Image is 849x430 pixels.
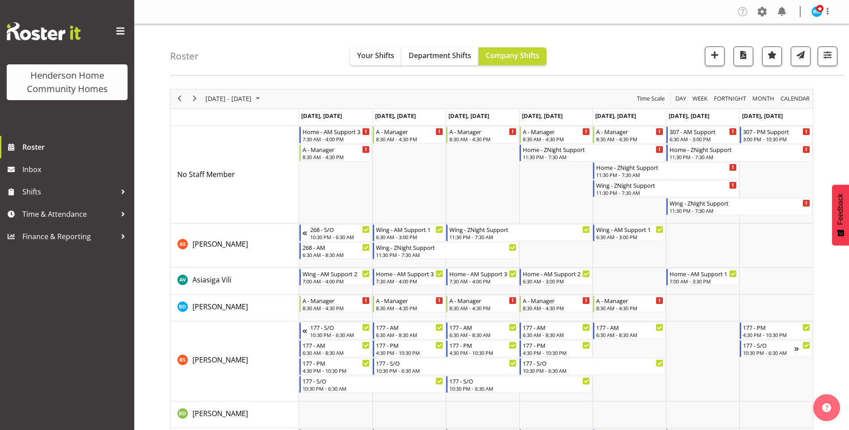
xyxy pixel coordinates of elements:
button: Filter Shifts [818,46,837,66]
div: A - Manager [523,296,590,305]
div: 6:30 AM - 8:30 AM [523,331,590,338]
div: Billie Sothern"s event - 177 - PM Begin From Thursday, October 9, 2025 at 4:30:00 PM GMT+13:00 En... [520,340,592,357]
div: A - Manager [376,296,443,305]
div: 7:30 AM - 4:00 PM [376,278,443,285]
div: next period [187,89,202,108]
div: 268 - AM [303,243,370,252]
div: 8:30 AM - 4:30 PM [596,135,663,143]
div: No Staff Member"s event - Wing - ZNight Support Begin From Friday, October 10, 2025 at 11:30:00 P... [593,180,739,197]
div: Billie Sothern"s event - 177 - PM Begin From Monday, October 6, 2025 at 4:30:00 PM GMT+13:00 Ends... [299,358,372,375]
button: Timeline Month [751,93,776,104]
div: 7:00 AM - 3:30 PM [670,278,737,285]
div: 177 - S/O [523,358,663,367]
div: 8:30 AM - 4:30 PM [523,304,590,312]
div: Wing - ZNight Support [449,225,590,234]
div: 177 - AM [303,341,370,350]
div: 11:30 PM - 7:30 AM [449,233,590,240]
div: 177 - AM [596,323,663,332]
button: Your Shifts [350,47,401,65]
span: Fortnight [713,93,747,104]
div: 8:30 AM - 4:30 PM [376,304,443,312]
div: 8:30 AM - 4:30 PM [523,135,590,143]
button: October 2025 [204,93,264,104]
div: October 06 - 12, 2025 [202,89,265,108]
div: A - Manager [596,127,663,136]
div: Asiasiga Vili"s event - Home - AM Support 1 Begin From Saturday, October 11, 2025 at 7:00:00 AM G... [666,269,739,286]
div: Home - AM Support 3 [303,127,370,136]
div: A - Manager [449,296,516,305]
img: Rosterit website logo [7,22,81,40]
div: No Staff Member"s event - A - Manager Begin From Wednesday, October 8, 2025 at 8:30:00 AM GMT+13:... [446,126,519,143]
div: Home - ZNight Support [670,145,810,154]
div: Billie Sothern"s event - 177 - PM Begin From Sunday, October 12, 2025 at 4:30:00 PM GMT+13:00 End... [740,322,812,339]
td: Arshdeep Singh resource [171,223,299,268]
div: 6:30 AM - 3:00 PM [376,233,443,240]
div: 11:30 PM - 7:30 AM [376,251,516,258]
span: [PERSON_NAME] [192,239,248,249]
div: 10:30 PM - 6:30 AM [310,331,370,338]
td: Billie Sothern resource [171,321,299,401]
div: 307 - PM Support [743,127,810,136]
div: Arshdeep Singh"s event - Wing - ZNight Support Begin From Wednesday, October 8, 2025 at 11:30:00 ... [446,224,592,241]
a: No Staff Member [177,169,235,180]
div: Billie Sothern"s event - 177 - S/O Begin From Tuesday, October 7, 2025 at 10:30:00 PM GMT+13:00 E... [373,358,519,375]
div: 8:30 AM - 4:30 PM [303,153,370,160]
div: Arshdeep Singh"s event - Wing - AM Support 1 Begin From Friday, October 10, 2025 at 6:30:00 AM GM... [593,224,666,241]
td: Billie-Rose Dunlop resource [171,401,299,428]
span: [PERSON_NAME] [192,409,248,418]
div: 177 - PM [376,341,443,350]
div: Asiasiga Vili"s event - Home - AM Support 3 Begin From Tuesday, October 7, 2025 at 7:30:00 AM GMT... [373,269,445,286]
div: Billie Sothern"s event - 177 - S/O Begin From Monday, October 6, 2025 at 10:30:00 PM GMT+13:00 En... [299,376,445,393]
a: Asiasiga Vili [192,274,231,285]
button: Download a PDF of the roster according to the set date range. [734,46,753,66]
div: 10:30 PM - 6:30 AM [310,233,370,240]
div: 177 - PM [523,341,590,350]
div: 4:30 PM - 10:30 PM [743,331,810,338]
div: 6:30 AM - 8:30 AM [303,349,370,356]
span: Week [691,93,708,104]
div: Billie Sothern"s event - 177 - AM Begin From Wednesday, October 8, 2025 at 6:30:00 AM GMT+13:00 E... [446,322,519,339]
button: Previous [174,93,186,104]
span: [PERSON_NAME] [192,355,248,365]
div: A - Manager [376,127,443,136]
button: Department Shifts [401,47,478,65]
div: Arshdeep Singh"s event - Wing - AM Support 1 Begin From Tuesday, October 7, 2025 at 6:30:00 AM GM... [373,224,445,241]
div: Arshdeep Singh"s event - 268 - S/O Begin From Sunday, October 5, 2025 at 10:30:00 PM GMT+13:00 En... [299,224,372,241]
div: Wing - ZNight Support [376,243,516,252]
img: barbara-dunlop8515.jpg [811,6,822,17]
div: Wing - AM Support 1 [596,225,663,234]
div: Wing - AM Support 1 [376,225,443,234]
span: Month [751,93,775,104]
div: Barbara Dunlop"s event - A - Manager Begin From Wednesday, October 8, 2025 at 8:30:00 AM GMT+13:0... [446,295,519,312]
div: previous period [172,89,187,108]
div: 6:30 AM - 3:00 PM [596,233,663,240]
div: No Staff Member"s event - A - Manager Begin From Friday, October 10, 2025 at 8:30:00 AM GMT+13:00... [593,126,666,143]
div: A - Manager [449,127,516,136]
div: 10:30 PM - 6:30 AM [449,385,590,392]
button: Send a list of all shifts for the selected filtered period to all rostered employees. [791,46,811,66]
div: A - Manager [596,296,663,305]
div: No Staff Member"s event - A - Manager Begin From Tuesday, October 7, 2025 at 8:30:00 AM GMT+13:00... [373,126,445,143]
span: [DATE], [DATE] [595,112,636,120]
a: [PERSON_NAME] [192,408,248,419]
div: Billie Sothern"s event - 177 - AM Begin From Tuesday, October 7, 2025 at 6:30:00 AM GMT+13:00 End... [373,322,445,339]
div: Asiasiga Vili"s event - Home - AM Support 3 Begin From Wednesday, October 8, 2025 at 7:30:00 AM G... [446,269,519,286]
div: 6:30 AM - 8:30 AM [596,331,663,338]
span: Company Shifts [486,51,539,60]
button: Time Scale [636,93,666,104]
div: No Staff Member"s event - Wing - ZNight Support Begin From Saturday, October 11, 2025 at 11:30:00... [666,198,812,215]
div: 11:30 PM - 7:30 AM [596,189,737,196]
div: Billie Sothern"s event - 177 - AM Begin From Monday, October 6, 2025 at 6:30:00 AM GMT+13:00 Ends... [299,340,372,357]
td: Barbara Dunlop resource [171,295,299,321]
span: calendar [780,93,811,104]
td: No Staff Member resource [171,126,299,223]
div: Billie Sothern"s event - 177 - S/O Begin From Sunday, October 12, 2025 at 10:30:00 PM GMT+13:00 E... [740,340,812,357]
div: No Staff Member"s event - 307 - PM Support Begin From Sunday, October 12, 2025 at 3:00:00 PM GMT+... [740,126,812,143]
span: [DATE], [DATE] [522,112,563,120]
div: 4:30 PM - 10:30 PM [523,349,590,356]
div: 4:30 PM - 10:30 PM [376,349,443,356]
h4: Roster [170,51,199,61]
div: 8:30 AM - 4:30 PM [449,135,516,143]
div: Home - ZNight Support [596,163,737,172]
